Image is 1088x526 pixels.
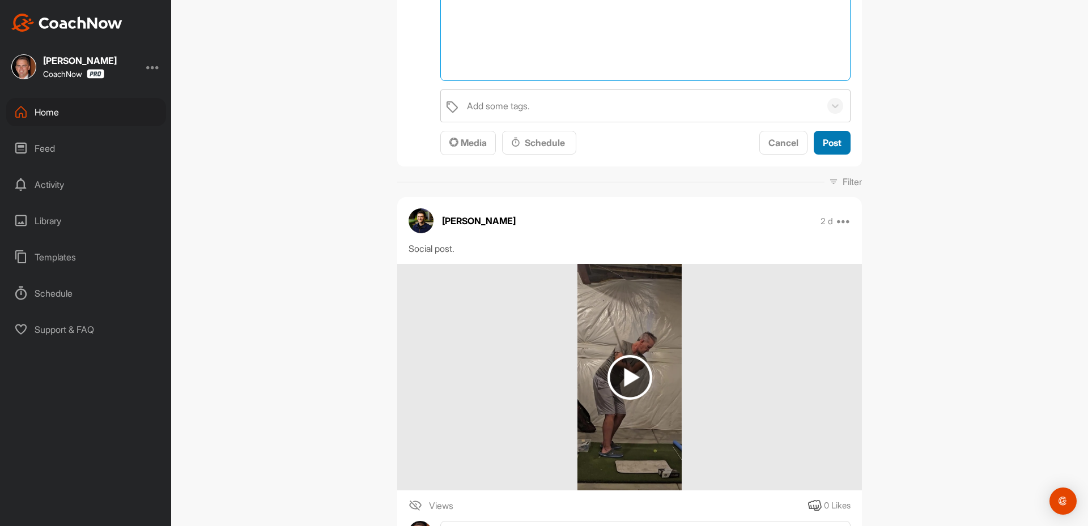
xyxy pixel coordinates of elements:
[511,136,567,149] div: Schedule
[843,175,862,189] p: Filter
[6,134,166,162] div: Feed
[442,214,516,228] p: [PERSON_NAME]
[759,131,807,155] button: Cancel
[409,499,422,512] img: icon
[821,216,833,227] p: 2 d
[6,315,166,344] div: Support & FAQ
[6,98,166,126] div: Home
[823,137,841,148] span: Post
[409,242,851,255] div: Social post.
[11,54,36,79] img: square_631c60f9143d02546f955255a7b091c9.jpg
[1049,487,1077,515] div: Open Intercom Messenger
[768,137,798,148] span: Cancel
[440,131,496,155] button: Media
[449,137,487,148] span: Media
[814,131,851,155] button: Post
[11,14,122,32] img: CoachNow
[6,207,166,235] div: Library
[43,69,104,79] div: CoachNow
[6,170,166,199] div: Activity
[409,208,433,233] img: avatar
[577,264,682,490] img: media
[43,56,117,65] div: [PERSON_NAME]
[467,99,530,113] div: Add some tags.
[824,499,851,512] div: 0 Likes
[87,69,104,79] img: CoachNow Pro
[607,355,652,400] img: play
[429,499,453,512] span: Views
[6,279,166,307] div: Schedule
[6,243,166,271] div: Templates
